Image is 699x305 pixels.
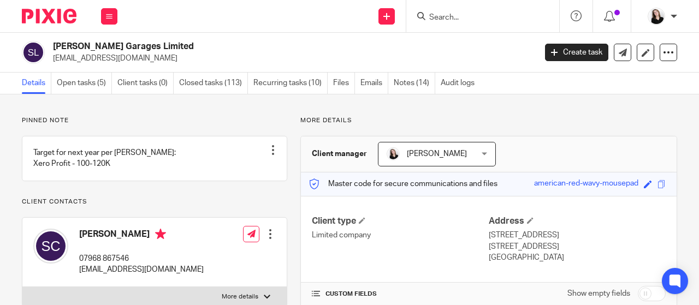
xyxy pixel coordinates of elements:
[312,230,489,241] p: Limited company
[53,53,529,64] p: [EMAIL_ADDRESS][DOMAIN_NAME]
[441,73,480,94] a: Audit logs
[489,216,666,227] h4: Address
[489,230,666,241] p: [STREET_ADDRESS]
[333,73,355,94] a: Files
[33,229,68,264] img: svg%3E
[253,73,328,94] a: Recurring tasks (10)
[387,147,400,160] img: HR%20Andrew%20Price_Molly_Poppy%20Jakes%20Photography-7.jpg
[22,198,287,206] p: Client contacts
[567,288,630,299] label: Show empty fields
[53,41,434,52] h2: [PERSON_NAME] Garages Limited
[79,229,204,242] h4: [PERSON_NAME]
[222,292,258,301] p: More details
[117,73,174,94] a: Client tasks (0)
[79,264,204,275] p: [EMAIL_ADDRESS][DOMAIN_NAME]
[57,73,112,94] a: Open tasks (5)
[545,44,608,61] a: Create task
[22,41,45,64] img: svg%3E
[300,116,677,125] p: More details
[22,116,287,125] p: Pinned note
[407,150,467,158] span: [PERSON_NAME]
[22,73,51,94] a: Details
[394,73,435,94] a: Notes (14)
[312,148,367,159] h3: Client manager
[22,9,76,23] img: Pixie
[428,13,526,23] input: Search
[309,178,497,189] p: Master code for secure communications and files
[534,178,638,190] div: american-red-wavy-mousepad
[79,253,204,264] p: 07968 867546
[489,241,666,252] p: [STREET_ADDRESS]
[489,252,666,263] p: [GEOGRAPHIC_DATA]
[312,216,489,227] h4: Client type
[312,290,489,298] h4: CUSTOM FIELDS
[360,73,388,94] a: Emails
[179,73,248,94] a: Closed tasks (113)
[648,8,665,25] img: HR%20Andrew%20Price_Molly_Poppy%20Jakes%20Photography-7.jpg
[155,229,166,240] i: Primary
